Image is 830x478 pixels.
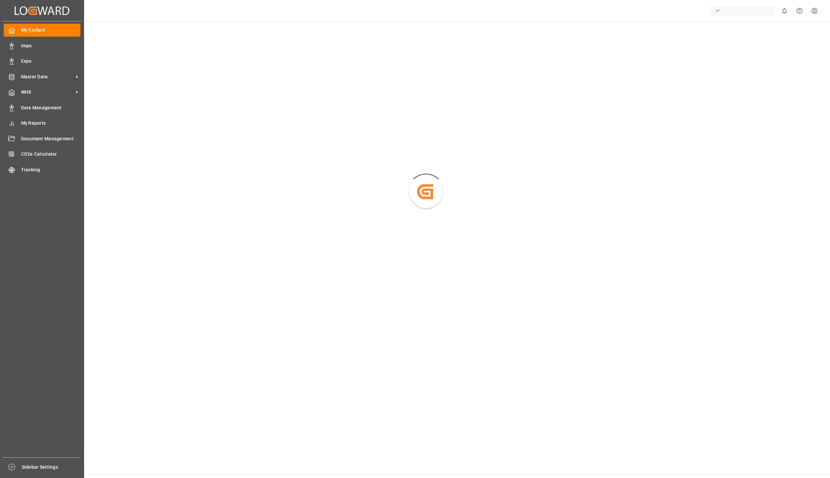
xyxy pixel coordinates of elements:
[4,101,80,114] a: Data Management
[4,163,80,176] a: Tracking
[4,39,80,52] a: Impo
[21,73,74,80] span: Master Data
[792,3,807,18] button: Help Center
[21,135,81,142] span: Document Management
[4,132,80,145] a: Document Management
[21,151,81,158] span: CO2e Calculator
[21,27,81,34] span: My Cockpit
[777,3,792,18] button: show 0 new notifications
[21,42,81,49] span: Impo
[21,104,81,111] span: Data Management
[4,117,80,130] a: My Reports
[4,24,80,37] a: My Cockpit
[21,58,81,65] span: Expo
[22,464,81,471] span: Sidebar Settings
[4,55,80,68] a: Expo
[21,120,81,127] span: My Reports
[21,89,74,96] span: WHS
[21,166,81,173] span: Tracking
[4,148,80,161] a: CO2e Calculator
